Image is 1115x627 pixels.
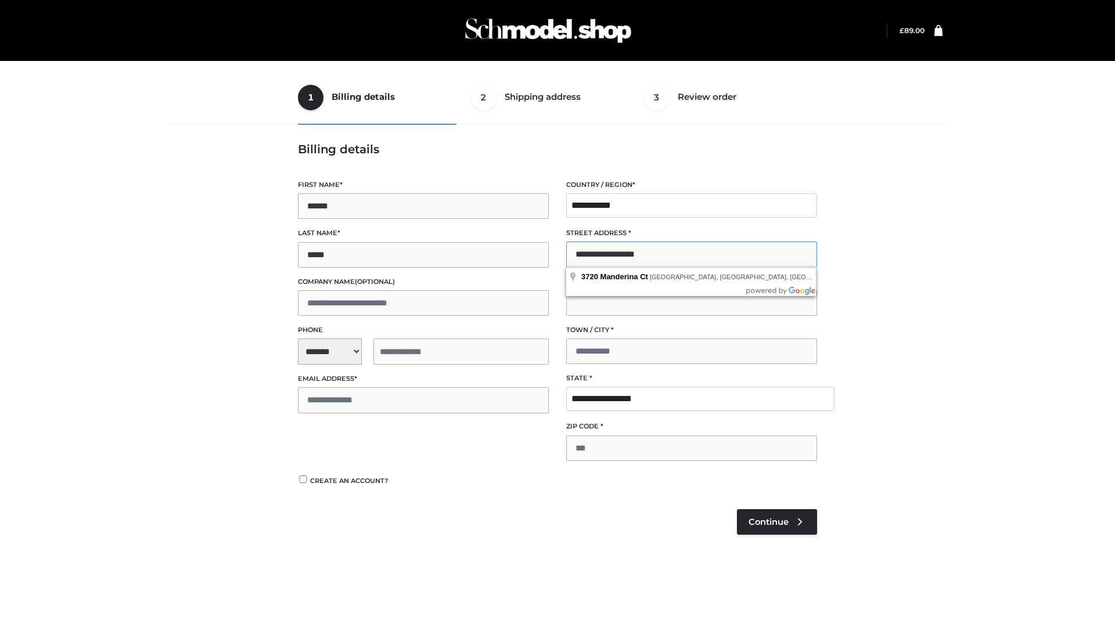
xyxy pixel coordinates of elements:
span: (optional) [355,278,395,286]
span: Create an account? [310,477,389,485]
a: £89.00 [900,26,925,35]
label: First name [298,179,549,190]
span: Manderina Ct [600,272,648,281]
label: State [566,373,817,384]
span: 3720 [581,272,598,281]
span: £ [900,26,904,35]
label: Country / Region [566,179,817,190]
label: ZIP Code [566,421,817,432]
span: [GEOGRAPHIC_DATA], [GEOGRAPHIC_DATA], [GEOGRAPHIC_DATA] [650,273,857,280]
a: Continue [737,509,817,535]
label: Email address [298,373,549,384]
img: Schmodel Admin 964 [461,8,635,53]
bdi: 89.00 [900,26,925,35]
label: Phone [298,325,549,336]
label: Town / City [566,325,817,336]
span: Continue [749,517,789,527]
h3: Billing details [298,142,817,156]
label: Street address [566,228,817,239]
label: Company name [298,276,549,287]
input: Create an account? [298,475,308,483]
label: Last name [298,228,549,239]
